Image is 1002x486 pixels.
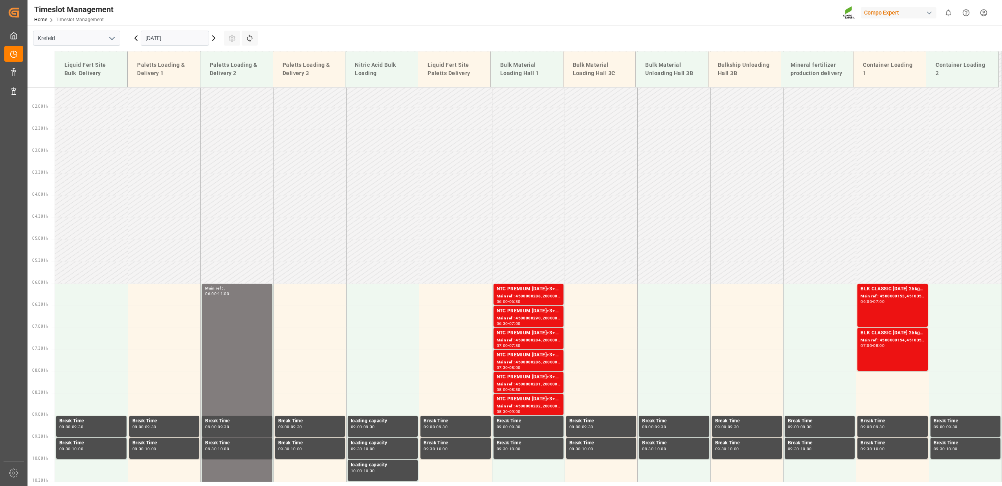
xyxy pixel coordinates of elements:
div: 10:00 [72,447,83,451]
div: 09:30 [861,447,872,451]
span: 05:30 Hr [32,258,48,262]
div: Break Time [59,417,123,425]
button: show 0 new notifications [940,4,957,22]
div: Break Time [934,417,997,425]
div: - [508,366,509,369]
div: 09:30 [509,425,521,429]
div: BLK CLASSIC [DATE] 25kg (x42) INT MTOBFL Aktiv SL 12x1L (x60) LB MTO;FET Combi 2 16x1kg (x40) EN MSE [861,329,924,337]
span: 04:00 Hr [32,192,48,196]
div: 07:00 [509,322,521,325]
div: 09:00 [715,425,727,429]
div: 09:30 [436,425,448,429]
div: NTC PREMIUM [DATE]+3+TE BULK [497,373,560,381]
div: 09:00 [569,425,581,429]
div: 10:00 [218,447,229,451]
div: Break Time [569,417,633,425]
div: Break Time [424,439,487,447]
div: 07:00 [497,344,508,347]
div: 08:30 [497,410,508,413]
div: - [872,344,873,347]
div: Container Loading 1 [860,58,919,81]
div: - [289,447,290,451]
div: 10:00 [873,447,885,451]
div: Break Time [861,417,924,425]
div: NTC PREMIUM [DATE]+3+TE BULK [497,329,560,337]
div: 09:30 [728,425,739,429]
div: 10:00 [582,447,593,451]
span: 08:00 Hr [32,368,48,372]
div: 09:30 [205,447,217,451]
img: Screenshot%202023-09-29%20at%2010.02.21.png_1712312052.png [843,6,855,20]
div: 09:00 [497,425,508,429]
div: - [653,447,655,451]
div: - [872,447,873,451]
div: - [508,344,509,347]
div: 09:30 [873,425,885,429]
span: 10:00 Hr [32,456,48,460]
input: DD.MM.YYYY [141,31,209,46]
button: Help Center [957,4,975,22]
div: - [945,425,946,429]
div: Main ref : 4500000290, 2000000239 [497,315,560,322]
div: Break Time [569,439,633,447]
div: 09:00 [205,425,217,429]
div: Timeslot Management [34,4,114,15]
div: Break Time [788,417,852,425]
div: 10:00 [946,447,958,451]
div: - [799,425,800,429]
div: 09:30 [132,447,144,451]
span: 02:00 Hr [32,104,48,108]
div: 07:30 [509,344,521,347]
div: Break Time [497,439,560,447]
div: 11:00 [218,292,229,295]
div: Main ref : 4500000154, 4510357914 [861,337,924,344]
div: Main ref : 4500000284, 2000000239 [497,337,560,344]
div: 09:30 [934,447,945,451]
div: - [435,425,436,429]
div: 09:30 [497,447,508,451]
div: Nitric Acid Bulk Loading [352,58,411,81]
div: 09:00 [509,410,521,413]
div: - [362,425,363,429]
div: 09:30 [218,425,229,429]
div: 06:00 [497,300,508,303]
div: - [217,447,218,451]
div: Paletts Loading & Delivery 2 [207,58,266,81]
div: Mineral fertilizer production delivery [787,58,847,81]
div: NTC PREMIUM [DATE]+3+TE BULK [497,307,560,315]
div: Main ref : 4500000286, 2000000239 [497,359,560,366]
div: 09:00 [788,425,799,429]
div: Bulkship Unloading Hall 3B [715,58,774,81]
div: 08:00 [497,388,508,391]
div: Break Time [715,417,779,425]
div: 09:30 [59,447,71,451]
span: 02:30 Hr [32,126,48,130]
div: - [144,447,145,451]
span: 08:30 Hr [32,390,48,394]
div: - [289,425,290,429]
div: 10:00 [351,469,362,473]
div: 09:30 [424,447,435,451]
div: 10:00 [363,447,375,451]
button: Compo Expert [861,5,940,20]
div: - [581,447,582,451]
div: 09:30 [946,425,958,429]
div: Bulk Material Unloading Hall 3B [642,58,702,81]
div: 10:00 [291,447,302,451]
div: 06:00 [205,292,217,295]
div: NTC PREMIUM [DATE]+3+TE BULK [497,285,560,293]
div: Paletts Loading & Delivery 1 [134,58,194,81]
div: 09:00 [642,425,653,429]
div: NTC PREMIUM [DATE]+3+TE BULK [497,395,560,403]
div: Break Time [205,439,269,447]
div: 09:30 [569,447,581,451]
div: Main ref : 4500000288, 2000000239 [497,293,560,300]
span: 07:30 Hr [32,346,48,350]
div: 09:00 [424,425,435,429]
span: 04:30 Hr [32,214,48,218]
div: Main ref : , [205,285,269,292]
div: - [71,425,72,429]
input: Type to search/select [33,31,120,46]
div: 08:30 [509,388,521,391]
div: 07:00 [873,300,885,303]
